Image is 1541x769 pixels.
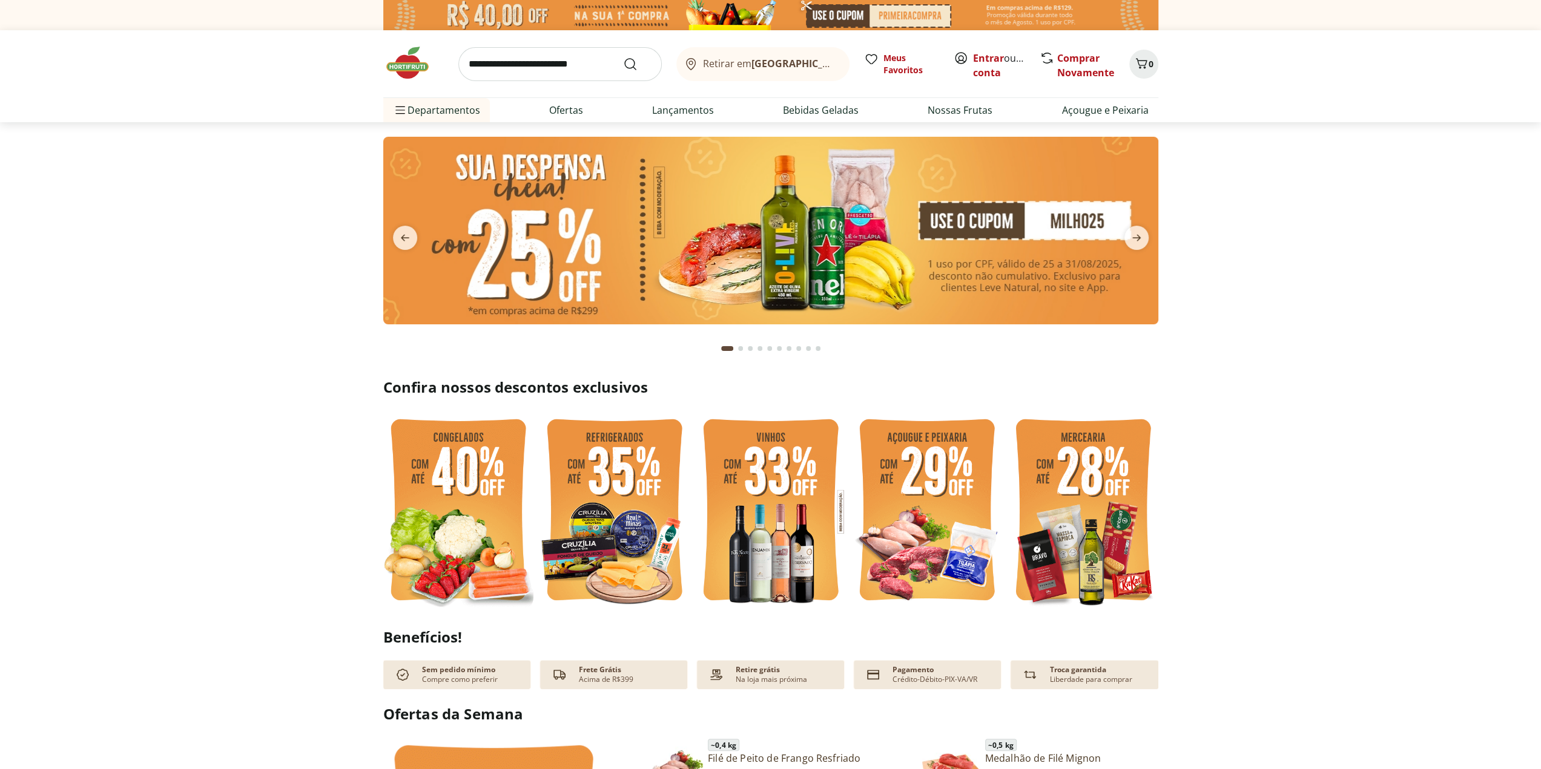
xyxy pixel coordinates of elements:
p: Pagamento [893,665,934,675]
button: Go to page 4 from fs-carousel [755,334,765,363]
button: Carrinho [1129,50,1158,79]
h2: Confira nossos descontos exclusivos [383,378,1158,397]
button: Submit Search [623,57,652,71]
p: Na loja mais próxima [736,675,807,684]
a: Filé de Peito de Frango Resfriado [708,751,890,765]
a: Açougue e Peixaria [1061,103,1148,117]
b: [GEOGRAPHIC_DATA]/[GEOGRAPHIC_DATA] [751,57,955,70]
p: Acima de R$399 [579,675,633,684]
button: Go to page 6 from fs-carousel [774,334,784,363]
span: ~ 0,5 kg [985,739,1017,751]
span: 0 [1149,58,1153,70]
img: card [863,665,883,684]
p: Frete Grátis [579,665,621,675]
p: Retire grátis [736,665,780,675]
p: Compre como preferir [422,675,498,684]
img: truck [550,665,569,684]
button: previous [383,226,427,250]
p: Liberdade para comprar [1049,675,1132,684]
input: search [458,47,662,81]
span: ~ 0,4 kg [708,739,739,751]
button: Go to page 3 from fs-carousel [745,334,755,363]
a: Criar conta [973,51,1040,79]
img: check [393,665,412,684]
a: Nossas Frutas [928,103,992,117]
a: Ofertas [549,103,583,117]
a: Meus Favoritos [864,52,939,76]
button: Retirar em[GEOGRAPHIC_DATA]/[GEOGRAPHIC_DATA] [676,47,850,81]
img: mercearia [1008,411,1158,612]
button: Go to page 10 from fs-carousel [813,334,823,363]
button: Go to page 2 from fs-carousel [736,334,745,363]
p: Crédito-Débito-PIX-VA/VR [893,675,977,684]
p: Sem pedido mínimo [422,665,495,675]
button: Menu [393,96,408,125]
img: cupom [383,137,1158,324]
h2: Benefícios! [383,629,1158,646]
img: payment [707,665,726,684]
button: Go to page 9 from fs-carousel [803,334,813,363]
img: Devolução [1020,665,1040,684]
span: Meus Favoritos [883,52,939,76]
button: Go to page 8 from fs-carousel [794,334,803,363]
button: Go to page 5 from fs-carousel [765,334,774,363]
a: Entrar [973,51,1004,65]
button: Current page from fs-carousel [719,334,736,363]
a: Bebidas Geladas [783,103,859,117]
a: Lançamentos [652,103,714,117]
img: refrigerados [540,411,690,612]
button: Go to page 7 from fs-carousel [784,334,794,363]
img: feira [383,411,533,612]
span: Retirar em [703,58,837,69]
h2: Ofertas da Semana [383,704,1158,724]
button: next [1115,226,1158,250]
a: Medalhão de Filé Mignon [985,751,1167,765]
img: Hortifruti [383,45,444,81]
span: ou [973,51,1027,80]
span: Departamentos [393,96,480,125]
img: vinho [696,411,846,612]
p: Troca garantida [1049,665,1106,675]
img: açougue [852,411,1002,612]
a: Comprar Novamente [1057,51,1114,79]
